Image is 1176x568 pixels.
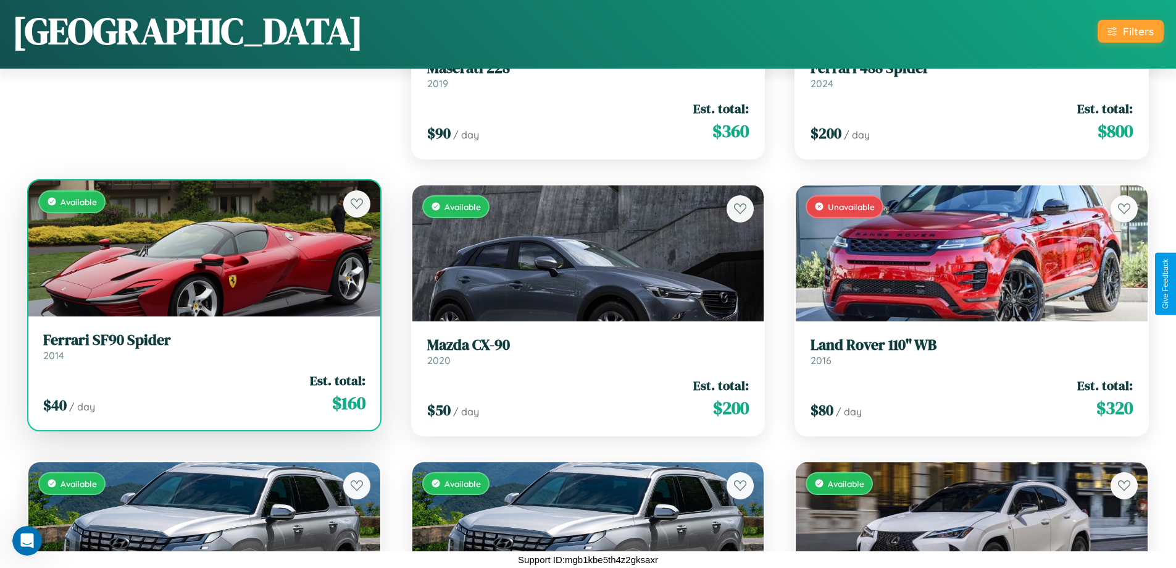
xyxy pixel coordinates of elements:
span: $ 40 [43,395,67,415]
div: Give Feedback [1161,259,1170,309]
a: Land Rover 110" WB2016 [811,336,1133,367]
span: $ 360 [712,119,749,143]
span: $ 90 [427,123,451,143]
h3: Ferrari SF90 Spider [43,331,365,349]
span: Available [60,197,97,207]
span: 2019 [427,77,448,90]
span: / day [453,129,479,141]
a: Ferrari 488 Spider2024 [811,59,1133,90]
span: Est. total: [1077,376,1133,394]
span: Est. total: [310,371,365,389]
span: 2020 [427,354,451,367]
p: Support ID: mgb1kbe5th4z2gksaxr [518,551,658,568]
span: Est. total: [693,100,749,117]
span: $ 160 [332,391,365,415]
span: Unavailable [828,201,875,212]
span: $ 320 [1096,396,1133,420]
span: / day [844,129,870,141]
h3: Ferrari 488 Spider [811,59,1133,77]
span: / day [69,401,95,413]
h3: Maserati 228 [427,59,749,77]
span: $ 80 [811,400,833,420]
a: Mazda CX-902020 [427,336,749,367]
span: Available [444,478,481,489]
span: $ 800 [1098,119,1133,143]
span: / day [836,405,862,418]
span: $ 50 [427,400,451,420]
span: $ 200 [811,123,841,143]
span: Available [444,201,481,212]
span: Est. total: [1077,100,1133,117]
h3: Mazda CX-90 [427,336,749,354]
span: 2016 [811,354,832,367]
span: Available [60,478,97,489]
h3: Land Rover 110" WB [811,336,1133,354]
a: Maserati 2282019 [427,59,749,90]
a: Ferrari SF90 Spider2014 [43,331,365,362]
span: $ 200 [713,396,749,420]
button: Filters [1098,20,1164,43]
span: Available [828,478,864,489]
span: / day [453,405,479,418]
div: Filters [1123,25,1154,38]
iframe: Intercom live chat [12,526,42,556]
span: 2014 [43,349,64,362]
span: Est. total: [693,376,749,394]
h1: [GEOGRAPHIC_DATA] [12,6,363,56]
span: 2024 [811,77,833,90]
